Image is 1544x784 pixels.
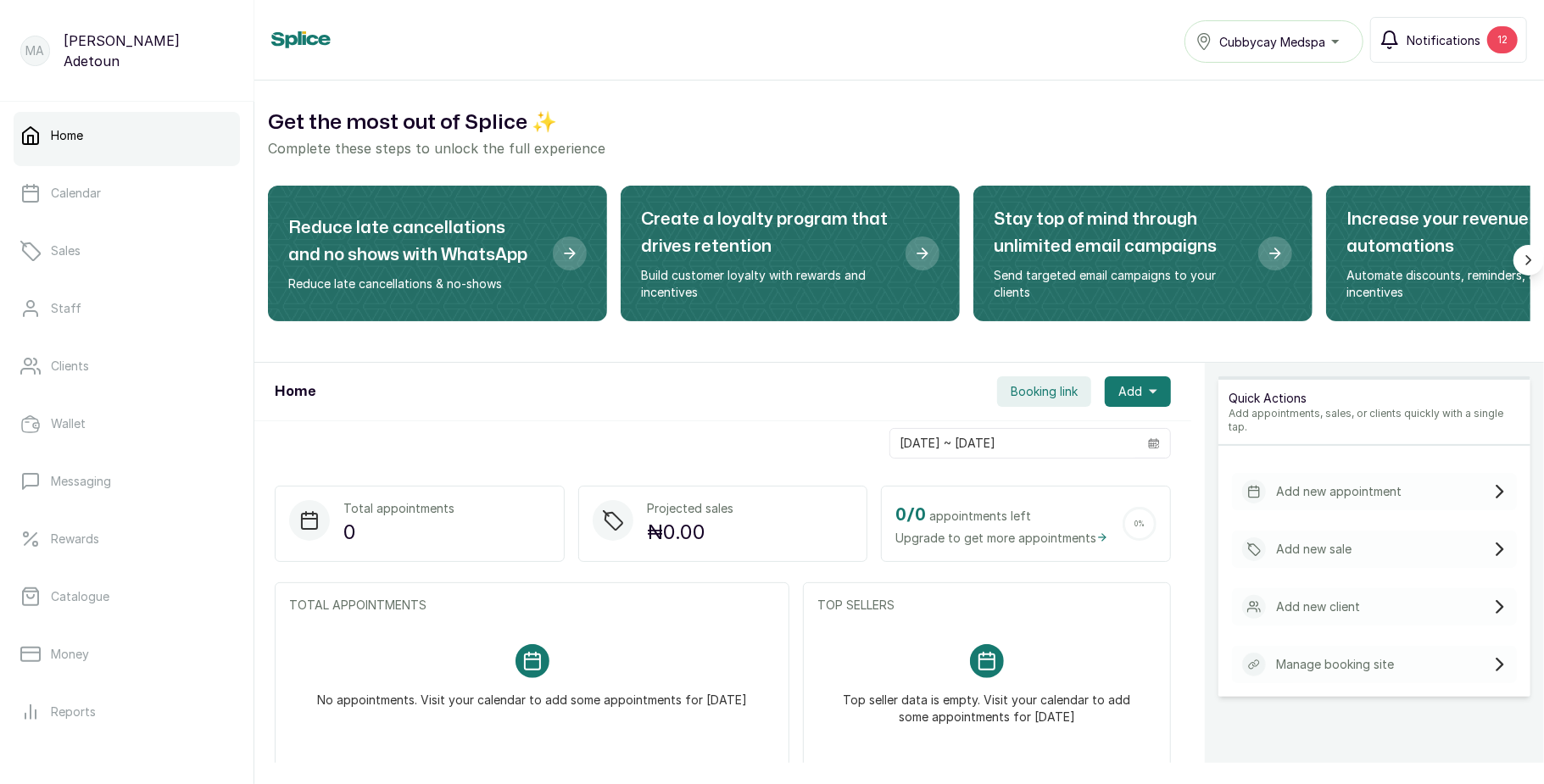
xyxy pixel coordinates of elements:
[268,186,607,321] div: Reduce late cancellations and no shows with WhatsApp
[14,400,240,448] a: Wallet
[25,42,44,59] p: MA
[890,429,1138,458] input: Select date
[1407,31,1480,49] span: Notifications
[275,381,315,402] h1: Home
[51,703,96,720] p: Reports
[895,502,926,529] h2: 0 / 0
[1219,33,1325,51] span: Cubbycay Medspa
[1184,20,1363,63] button: Cubbycay Medspa
[14,458,240,505] a: Messaging
[1229,407,1520,434] p: Add appointments, sales, or clients quickly with a single tap.
[929,508,1031,525] span: appointments left
[838,678,1136,726] p: Top seller data is empty. Visit your calendar to add some appointments for [DATE]
[51,415,86,432] p: Wallet
[51,127,83,144] p: Home
[14,112,240,159] a: Home
[1148,437,1160,449] svg: calendar
[647,500,733,517] p: Projected sales
[817,597,1157,614] p: TOP SELLERS
[1487,26,1518,53] div: 12
[1370,17,1527,63] button: Notifications12
[51,185,101,202] p: Calendar
[268,108,1530,138] h2: Get the most out of Splice ✨
[14,227,240,275] a: Sales
[51,473,111,490] p: Messaging
[641,267,892,301] p: Build customer loyalty with rewards and incentives
[268,138,1530,158] p: Complete these steps to unlock the full experience
[1276,656,1394,673] p: Manage booking site
[14,342,240,390] a: Clients
[973,186,1313,321] div: Stay top of mind through unlimited email campaigns
[994,267,1245,301] p: Send targeted email campaigns to your clients
[14,573,240,620] a: Catalogue
[1276,483,1402,500] p: Add new appointment
[51,300,81,317] p: Staff
[51,588,109,605] p: Catalogue
[51,242,81,259] p: Sales
[343,500,454,517] p: Total appointments
[14,170,240,217] a: Calendar
[1118,383,1142,400] span: Add
[641,206,892,260] h2: Create a loyalty program that drives retention
[288,214,539,269] h2: Reduce late cancellations and no shows with WhatsApp
[14,515,240,563] a: Rewards
[997,376,1091,407] button: Booking link
[895,529,1108,547] span: Upgrade to get more appointments
[1276,598,1360,615] p: Add new client
[51,531,99,548] p: Rewards
[343,517,454,548] p: 0
[14,631,240,678] a: Money
[51,358,89,375] p: Clients
[1105,376,1171,407] button: Add
[1011,383,1078,400] span: Booking link
[288,275,539,292] p: Reduce late cancellations & no-shows
[647,517,733,548] p: ₦0.00
[1229,390,1520,407] p: Quick Actions
[51,646,89,663] p: Money
[64,31,233,71] p: [PERSON_NAME] Adetoun
[14,688,240,736] a: Reports
[14,285,240,332] a: Staff
[994,206,1245,260] h2: Stay top of mind through unlimited email campaigns
[289,597,775,614] p: TOTAL APPOINTMENTS
[1276,541,1352,558] p: Add new sale
[1134,520,1145,528] span: 0 %
[317,678,747,709] p: No appointments. Visit your calendar to add some appointments for [DATE]
[621,186,960,321] div: Create a loyalty program that drives retention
